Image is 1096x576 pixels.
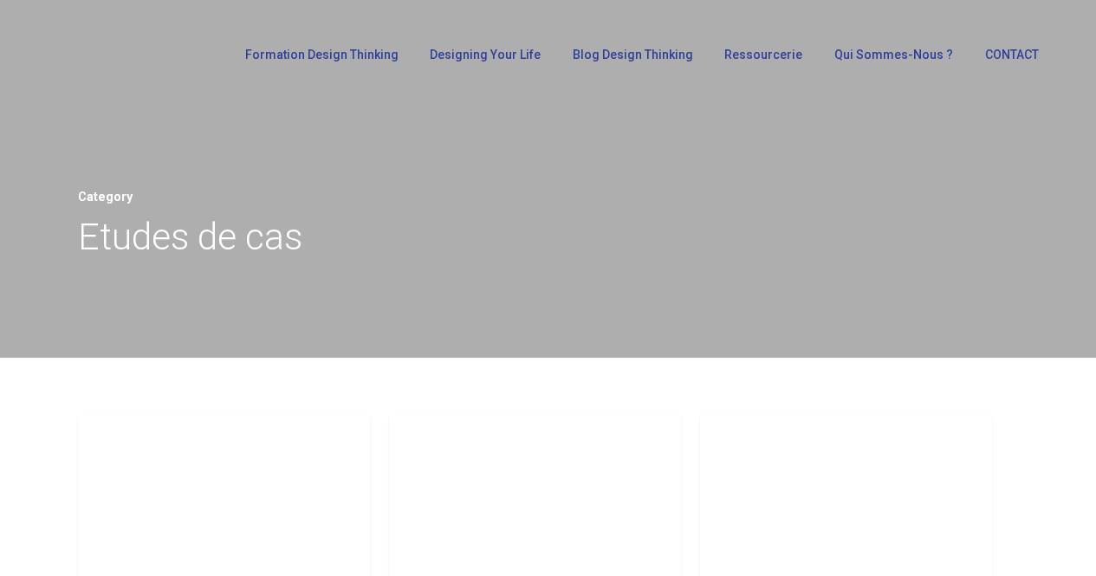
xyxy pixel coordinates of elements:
[573,48,693,61] span: Blog Design Thinking
[564,49,698,73] a: Blog Design Thinking
[78,210,1018,263] h1: Etudes de cas
[717,432,831,453] a: Etudes de cas
[716,49,808,73] a: Ressourcerie
[724,48,802,61] span: Ressourcerie
[421,49,547,73] a: Designing Your Life
[834,48,953,61] span: Qui sommes-nous ?
[985,48,1039,61] span: CONTACT
[237,49,404,73] a: Formation Design Thinking
[976,49,1046,73] a: CONTACT
[430,48,541,61] span: Designing Your Life
[406,432,520,453] a: Etudes de cas
[245,48,399,61] span: Formation Design Thinking
[826,49,958,73] a: Qui sommes-nous ?
[95,432,209,453] a: Etudes de cas
[78,190,133,204] span: Category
